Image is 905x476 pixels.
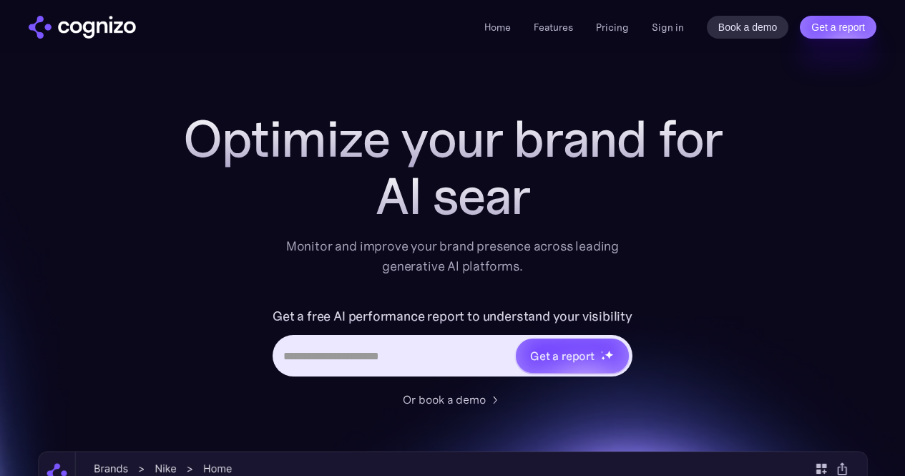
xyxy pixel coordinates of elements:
[403,391,486,408] div: Or book a demo
[29,16,136,39] a: home
[596,21,629,34] a: Pricing
[29,16,136,39] img: cognizo logo
[514,337,630,374] a: Get a reportstarstarstar
[273,305,632,384] form: Hero URL Input Form
[530,347,595,364] div: Get a report
[652,19,684,36] a: Sign in
[601,356,606,361] img: star
[403,391,503,408] a: Or book a demo
[167,167,739,225] div: AI sear
[273,305,632,328] label: Get a free AI performance report to understand your visibility
[484,21,511,34] a: Home
[601,351,603,353] img: star
[800,16,876,39] a: Get a report
[605,350,614,359] img: star
[167,110,739,167] h1: Optimize your brand for
[277,236,629,276] div: Monitor and improve your brand presence across leading generative AI platforms.
[707,16,789,39] a: Book a demo
[534,21,573,34] a: Features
